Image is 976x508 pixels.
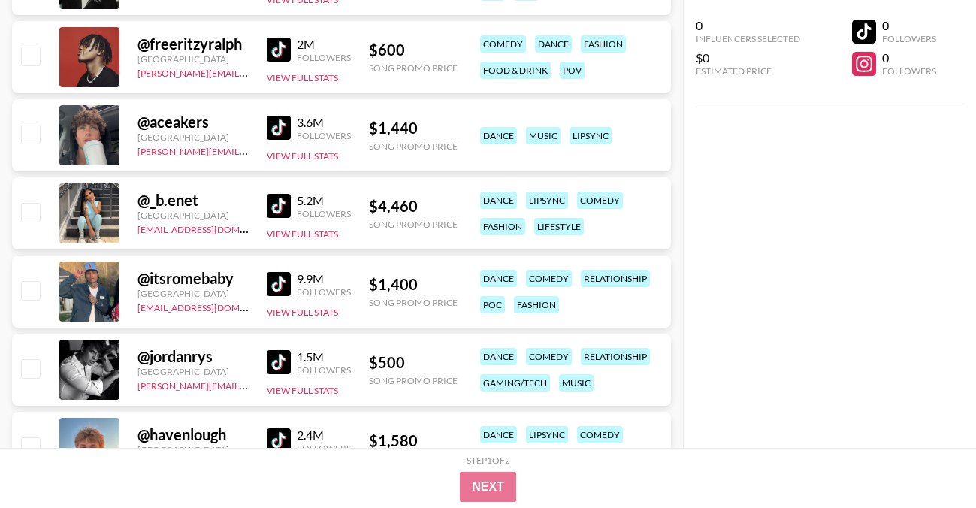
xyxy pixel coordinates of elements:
[581,270,650,287] div: relationship
[297,37,351,52] div: 2M
[297,52,351,63] div: Followers
[480,127,517,144] div: dance
[581,348,650,365] div: relationship
[137,366,249,377] div: [GEOGRAPHIC_DATA]
[526,426,568,443] div: lipsync
[137,143,360,157] a: [PERSON_NAME][EMAIL_ADDRESS][DOMAIN_NAME]
[297,208,351,219] div: Followers
[137,347,249,366] div: @ jordanrys
[559,374,594,392] div: music
[369,197,458,216] div: $ 4,460
[526,192,568,209] div: lipsync
[369,297,458,308] div: Song Promo Price
[882,65,936,77] div: Followers
[514,296,559,313] div: fashion
[297,428,351,443] div: 2.4M
[267,307,338,318] button: View Full Stats
[137,269,249,288] div: @ itsromebaby
[137,53,249,65] div: [GEOGRAPHIC_DATA]
[577,192,623,209] div: comedy
[137,113,249,132] div: @ aceakers
[480,426,517,443] div: dance
[297,286,351,298] div: Followers
[570,127,612,144] div: lipsync
[480,374,550,392] div: gaming/tech
[535,35,572,53] div: dance
[267,272,291,296] img: TikTok
[901,433,958,490] iframe: Drift Widget Chat Controller
[137,132,249,143] div: [GEOGRAPHIC_DATA]
[137,444,249,455] div: [GEOGRAPHIC_DATA]
[297,349,351,364] div: 1.5M
[526,127,561,144] div: music
[137,377,360,392] a: [PERSON_NAME][EMAIL_ADDRESS][DOMAIN_NAME]
[297,193,351,208] div: 5.2M
[696,33,800,44] div: Influencers Selected
[267,350,291,374] img: TikTok
[577,426,623,443] div: comedy
[480,62,551,79] div: food & drink
[297,443,351,454] div: Followers
[267,228,338,240] button: View Full Stats
[267,194,291,218] img: TikTok
[267,385,338,396] button: View Full Stats
[267,38,291,62] img: TikTok
[460,472,516,502] button: Next
[882,18,936,33] div: 0
[560,62,585,79] div: pov
[297,271,351,286] div: 9.9M
[369,353,458,372] div: $ 500
[267,428,291,452] img: TikTok
[369,219,458,230] div: Song Promo Price
[137,299,289,313] a: [EMAIL_ADDRESS][DOMAIN_NAME]
[137,210,249,221] div: [GEOGRAPHIC_DATA]
[526,348,572,365] div: comedy
[534,218,584,235] div: lifestyle
[526,270,572,287] div: comedy
[369,41,458,59] div: $ 600
[480,348,517,365] div: dance
[369,275,458,294] div: $ 1,400
[369,431,458,450] div: $ 1,580
[297,130,351,141] div: Followers
[480,218,525,235] div: fashion
[267,116,291,140] img: TikTok
[480,296,505,313] div: poc
[297,364,351,376] div: Followers
[137,35,249,53] div: @ freeritzyralph
[137,191,249,210] div: @ _b.enet
[137,288,249,299] div: [GEOGRAPHIC_DATA]
[267,72,338,83] button: View Full Stats
[267,150,338,162] button: View Full Stats
[297,115,351,130] div: 3.6M
[137,425,249,444] div: @ havenlough
[480,35,526,53] div: comedy
[369,141,458,152] div: Song Promo Price
[137,65,360,79] a: [PERSON_NAME][EMAIL_ADDRESS][DOMAIN_NAME]
[480,192,517,209] div: dance
[369,62,458,74] div: Song Promo Price
[369,119,458,138] div: $ 1,440
[882,33,936,44] div: Followers
[137,221,289,235] a: [EMAIL_ADDRESS][DOMAIN_NAME]
[882,50,936,65] div: 0
[696,65,800,77] div: Estimated Price
[696,18,800,33] div: 0
[480,270,517,287] div: dance
[581,35,626,53] div: fashion
[369,375,458,386] div: Song Promo Price
[467,455,510,466] div: Step 1 of 2
[696,50,800,65] div: $0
